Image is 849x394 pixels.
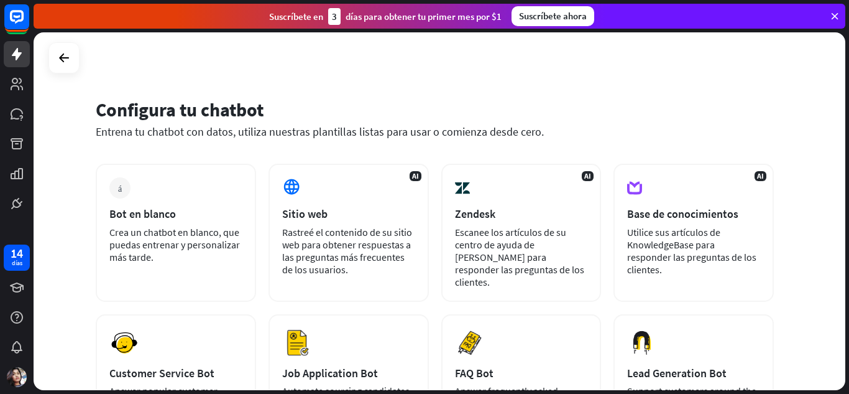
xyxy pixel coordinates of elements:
[12,259,22,267] font: días
[4,245,30,271] a: 14 días
[269,11,323,22] font: Suscríbete en
[11,245,23,261] font: 14
[519,10,587,22] font: Suscríbete ahora
[346,11,502,22] font: días para obtener tu primer mes por $1
[332,11,337,22] font: 3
